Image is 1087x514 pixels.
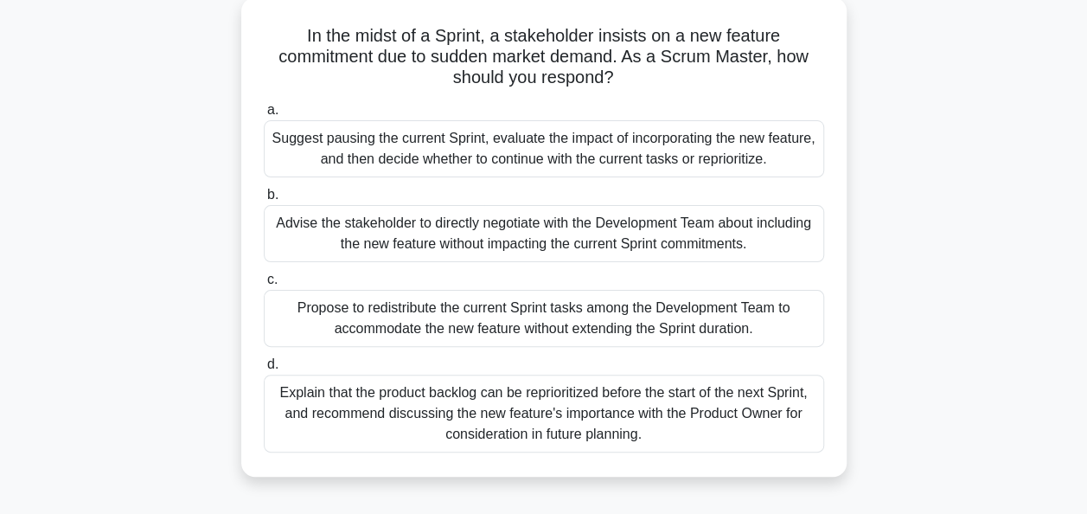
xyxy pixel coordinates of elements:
span: b. [267,187,278,202]
div: Propose to redistribute the current Sprint tasks among the Development Team to accommodate the ne... [264,290,824,347]
span: a. [267,102,278,117]
h5: In the midst of a Sprint, a stakeholder insists on a new feature commitment due to sudden market ... [262,25,826,89]
div: Explain that the product backlog can be reprioritized before the start of the next Sprint, and re... [264,375,824,453]
div: Advise the stakeholder to directly negotiate with the Development Team about including the new fe... [264,205,824,262]
span: d. [267,357,278,371]
span: c. [267,272,278,286]
div: Suggest pausing the current Sprint, evaluate the impact of incorporating the new feature, and the... [264,120,824,177]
